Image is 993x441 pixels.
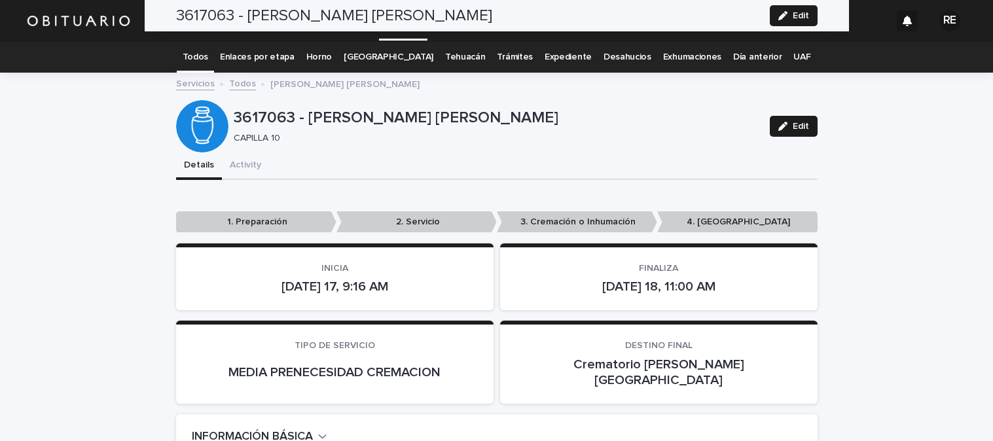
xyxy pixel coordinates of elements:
[176,211,336,233] p: 1. Preparación
[344,42,433,73] a: [GEOGRAPHIC_DATA]
[663,42,721,73] a: Exhumaciones
[192,279,478,294] p: [DATE] 17, 9:16 AM
[234,109,759,128] p: 3617063 - [PERSON_NAME] [PERSON_NAME]
[321,264,348,273] span: INICIA
[176,75,215,90] a: Servicios
[657,211,818,233] p: 4. [GEOGRAPHIC_DATA]
[497,211,657,233] p: 3. Cremación o Inhumación
[222,152,269,180] button: Activity
[793,122,809,131] span: Edit
[176,152,222,180] button: Details
[295,341,375,350] span: TIPO DE SERVICIO
[939,10,960,31] div: RE
[234,133,754,144] p: CAPILLA 10
[229,75,256,90] a: Todos
[770,116,818,137] button: Edit
[793,42,810,73] a: UAF
[497,42,533,73] a: Trámites
[270,76,420,90] p: [PERSON_NAME] [PERSON_NAME]
[516,279,802,294] p: [DATE] 18, 11:00 AM
[516,357,802,388] p: Crematorio [PERSON_NAME][GEOGRAPHIC_DATA]
[306,42,332,73] a: Horno
[183,42,208,73] a: Todos
[220,42,295,73] a: Enlaces por etapa
[545,42,592,73] a: Expediente
[733,42,782,73] a: Día anterior
[336,211,497,233] p: 2. Servicio
[26,8,131,34] img: HUM7g2VNRLqGMmR9WVqf
[604,42,651,73] a: Desahucios
[192,364,478,380] p: MEDIA PRENECESIDAD CREMACION
[445,42,486,73] a: Tehuacán
[625,341,693,350] span: DESTINO FINAL
[639,264,678,273] span: FINALIZA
